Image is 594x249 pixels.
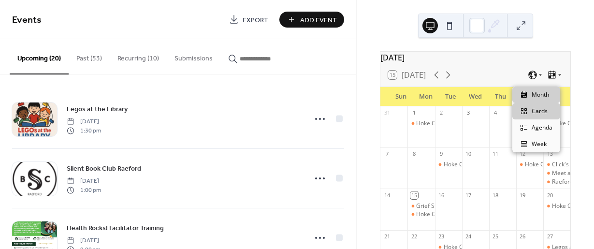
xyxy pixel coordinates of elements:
div: 16 [438,191,445,199]
span: Agenda [532,123,552,132]
div: 22 [410,233,418,240]
div: Thu [488,87,513,106]
div: 18 [492,191,499,199]
span: Events [12,11,42,29]
div: Hoke County Commissioners Meeting 7 PM [416,210,533,219]
div: Meet and Greet the Authors [543,169,570,177]
span: [DATE] [67,117,101,126]
button: Upcoming (20) [10,39,69,74]
div: Hoke County Board of Education Meeting 6 PM [435,161,462,169]
div: Raeford Rugby Club Division 3 Debut! [543,178,570,186]
div: Tue [438,87,463,106]
div: 15 [410,191,418,199]
div: [DATE] [380,52,570,63]
div: Hoke County Commissioners Meeting 7 PM [416,119,533,128]
div: 1 [410,109,418,117]
div: 24 [465,233,472,240]
span: Cards [532,107,548,116]
div: 21 [383,233,391,240]
div: Hoke County Schools Indian Education Purse Bingo [516,161,543,169]
div: 14 [383,191,391,199]
div: Hoke County Board of Education Meeting 6 PM [444,161,569,169]
div: 3 [465,109,472,117]
span: Add Event [300,15,337,25]
div: Click's Nursery Vendor Markets [543,161,570,169]
div: 7 [383,150,391,158]
div: Mon [413,87,438,106]
span: Month [532,90,549,99]
div: 20 [546,191,553,199]
div: 8 [410,150,418,158]
div: 27 [546,233,553,240]
div: 19 [519,191,526,199]
span: 1:30 pm [67,126,101,135]
div: 31 [383,109,391,117]
div: Hoke County Farmers Market [543,202,570,210]
div: 23 [438,233,445,240]
div: Sun [388,87,413,106]
div: 2 [438,109,445,117]
div: Wed [463,87,488,106]
div: Grief Support Group [416,202,471,210]
div: 12 [519,150,526,158]
span: Silent Book Club Raeford [67,164,141,174]
a: Health Rocks! Facilitator Training [67,222,164,234]
div: 25 [492,233,499,240]
a: Export [222,12,275,28]
div: Hoke County Commissioners Meeting 7 PM [407,119,435,128]
span: Health Rocks! Facilitator Training [67,223,164,234]
span: [DATE] [67,236,101,245]
span: Export [243,15,268,25]
button: Submissions [167,39,220,73]
a: Silent Book Club Raeford [67,163,141,174]
div: 17 [465,191,472,199]
span: Legos at the Library [67,104,128,115]
button: Recurring (10) [110,39,167,73]
button: Past (53) [69,39,110,73]
div: 11 [492,150,499,158]
button: Add Event [279,12,344,28]
a: Legos at the Library [67,103,128,115]
span: 1:00 pm [67,186,101,194]
div: 9 [438,150,445,158]
div: 4 [492,109,499,117]
span: Week [532,140,547,148]
div: Grief Support Group [407,202,435,210]
span: [DATE] [67,177,101,186]
div: 13 [546,150,553,158]
div: Hoke County Commissioners Meeting 7 PM [407,210,435,219]
div: 10 [465,150,472,158]
div: 26 [519,233,526,240]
